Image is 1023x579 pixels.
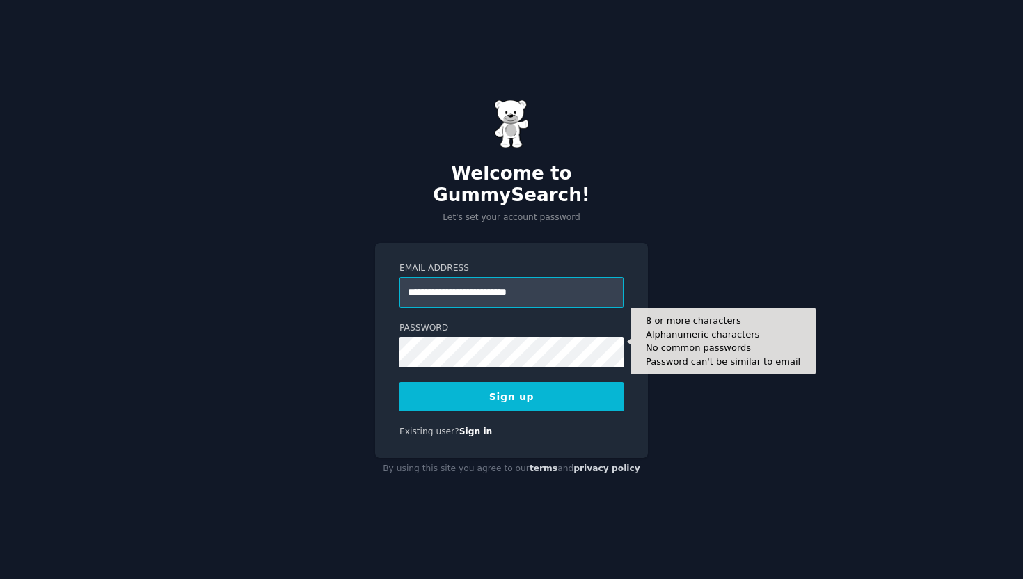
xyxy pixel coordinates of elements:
[399,427,459,436] span: Existing user?
[375,458,648,480] div: By using this site you agree to our and
[375,212,648,224] p: Let's set your account password
[530,463,557,473] a: terms
[573,463,640,473] a: privacy policy
[399,322,624,335] label: Password
[494,100,529,148] img: Gummy Bear
[459,427,493,436] a: Sign in
[399,262,624,275] label: Email Address
[399,382,624,411] button: Sign up
[375,163,648,207] h2: Welcome to GummySearch!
